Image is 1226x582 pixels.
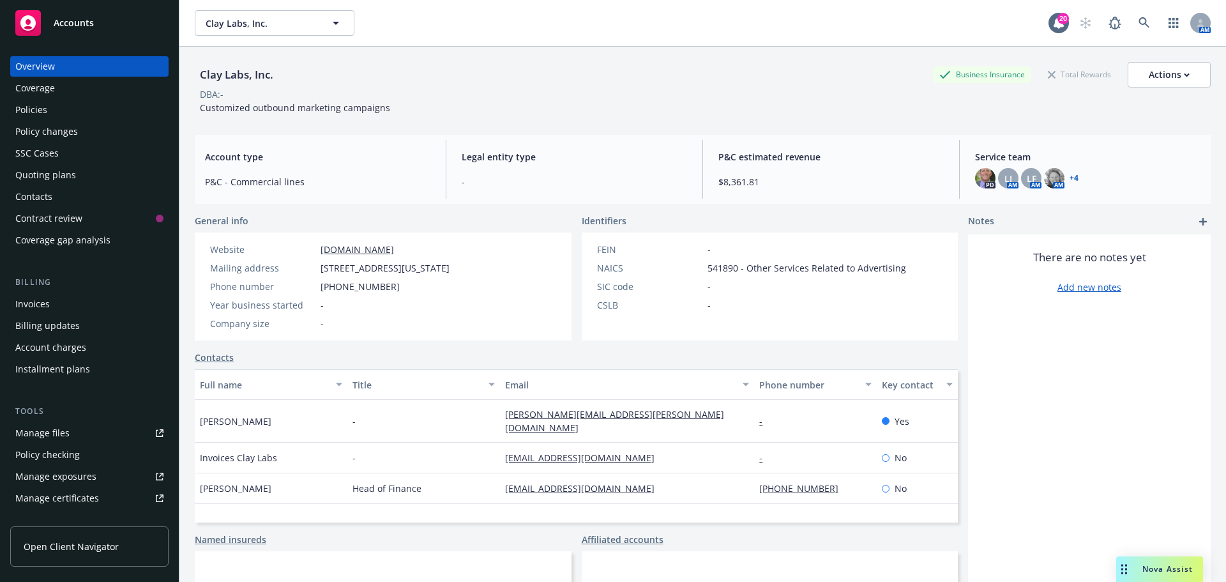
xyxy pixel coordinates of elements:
div: Actions [1149,63,1190,87]
div: Manage exposures [15,466,96,487]
span: Invoices Clay Labs [200,451,277,464]
a: Contacts [195,351,234,364]
div: Account charges [15,337,86,358]
div: Total Rewards [1041,66,1117,82]
div: Contacts [15,187,52,207]
a: Manage exposures [10,466,169,487]
span: - [352,415,356,428]
div: FEIN [597,243,702,256]
div: Policy changes [15,121,78,142]
a: Coverage [10,78,169,98]
span: [PERSON_NAME] [200,415,271,428]
a: +4 [1070,174,1078,182]
span: Notes [968,214,994,229]
a: - [759,415,773,427]
div: Title [352,378,481,392]
a: Overview [10,56,169,77]
span: - [352,451,356,464]
span: 541890 - Other Services Related to Advertising [708,261,906,275]
div: Key contact [882,378,939,392]
a: Manage certificates [10,488,169,509]
img: photo [1044,168,1064,188]
a: Manage files [10,423,169,443]
span: - [708,298,711,312]
div: Full name [200,378,328,392]
div: Installment plans [15,359,90,379]
a: Contacts [10,187,169,207]
a: - [759,452,773,464]
button: Email [500,369,754,400]
div: 20 [1057,13,1069,24]
span: LI [1004,172,1012,185]
div: Year business started [210,298,315,312]
a: Coverage gap analysis [10,230,169,250]
div: Coverage [15,78,55,98]
span: Clay Labs, Inc. [206,17,316,30]
span: Open Client Navigator [24,540,119,553]
div: Manage certificates [15,488,99,509]
a: [EMAIL_ADDRESS][DOMAIN_NAME] [505,482,665,494]
span: Service team [975,150,1200,164]
span: [PERSON_NAME] [200,482,271,495]
button: Nova Assist [1116,556,1203,582]
span: Head of Finance [352,482,421,495]
a: [DOMAIN_NAME] [321,243,394,256]
a: add [1195,214,1211,229]
span: Identifiers [582,214,626,227]
a: Report a Bug [1102,10,1128,36]
div: Overview [15,56,55,77]
div: Tools [10,405,169,418]
div: Quoting plans [15,165,76,185]
div: DBA: - [200,88,223,101]
div: Drag to move [1116,556,1132,582]
span: - [321,298,324,312]
button: Title [347,369,500,400]
span: - [708,243,711,256]
div: Billing [10,276,169,289]
div: CSLB [597,298,702,312]
a: SSC Cases [10,143,169,164]
a: Billing updates [10,316,169,336]
div: Manage claims [15,510,80,530]
a: Invoices [10,294,169,314]
span: - [708,280,711,293]
div: Business Insurance [933,66,1031,82]
div: Email [505,378,735,392]
a: Add new notes [1057,280,1121,294]
a: Named insureds [195,533,266,546]
div: Manage files [15,423,70,443]
a: Policies [10,100,169,120]
div: SIC code [597,280,702,293]
div: Contract review [15,208,82,229]
span: [PHONE_NUMBER] [321,280,400,293]
a: Affiliated accounts [582,533,663,546]
a: Policy changes [10,121,169,142]
button: Actions [1128,62,1211,88]
span: P&C - Commercial lines [205,175,430,188]
div: Coverage gap analysis [15,230,110,250]
div: Website [210,243,315,256]
span: - [321,317,324,330]
button: Clay Labs, Inc. [195,10,354,36]
span: LF [1027,172,1036,185]
button: Key contact [877,369,958,400]
span: Accounts [54,18,94,28]
div: Billing updates [15,316,80,336]
div: SSC Cases [15,143,59,164]
span: Nova Assist [1142,563,1193,574]
span: No [895,482,907,495]
span: Legal entity type [462,150,687,164]
span: There are no notes yet [1033,250,1146,265]
span: General info [195,214,248,227]
div: Clay Labs, Inc. [195,66,278,83]
a: [EMAIL_ADDRESS][DOMAIN_NAME] [505,452,665,464]
a: Accounts [10,5,169,41]
a: Account charges [10,337,169,358]
span: Customized outbound marketing campaigns [200,102,390,114]
div: Policies [15,100,47,120]
div: Mailing address [210,261,315,275]
a: [PHONE_NUMBER] [759,482,849,494]
a: Quoting plans [10,165,169,185]
div: NAICS [597,261,702,275]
